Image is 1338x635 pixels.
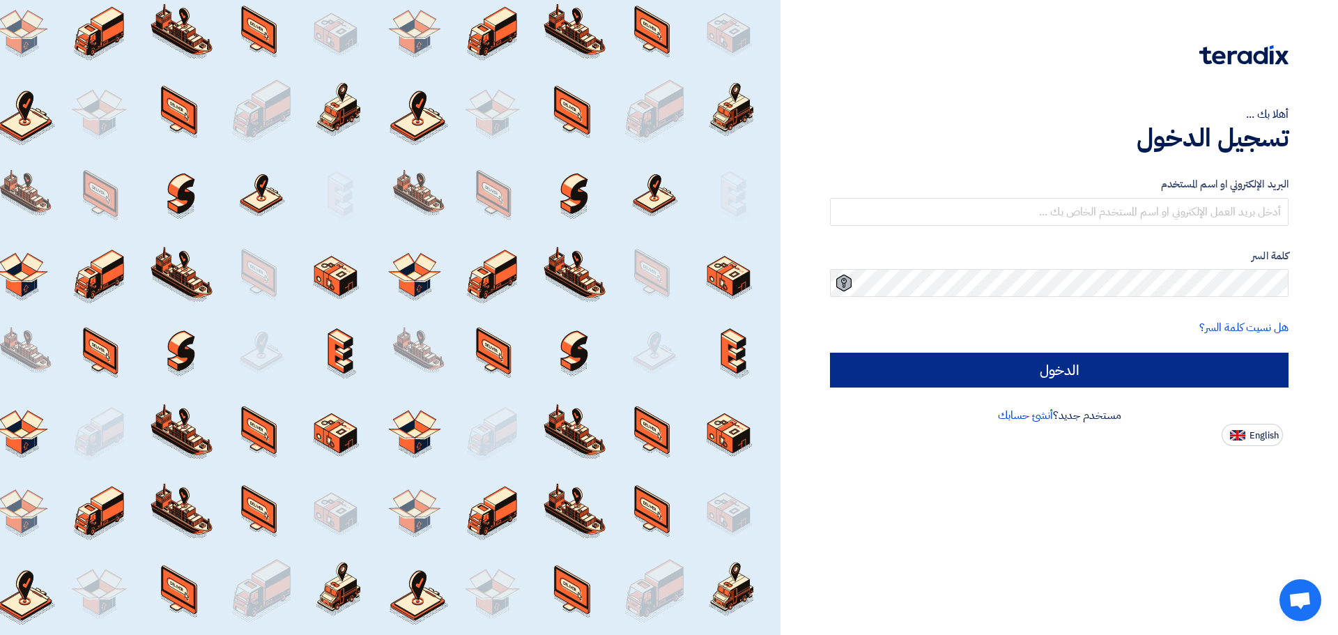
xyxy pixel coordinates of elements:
[830,198,1289,226] input: أدخل بريد العمل الإلكتروني او اسم المستخدم الخاص بك ...
[1230,430,1245,441] img: en-US.png
[998,407,1053,424] a: أنشئ حسابك
[1249,431,1279,441] span: English
[1199,45,1289,65] img: Teradix logo
[1199,319,1289,336] a: هل نسيت كلمة السر؟
[830,106,1289,123] div: أهلا بك ...
[830,123,1289,153] h1: تسجيل الدخول
[1222,424,1283,446] button: English
[830,353,1289,388] input: الدخول
[830,407,1289,424] div: مستخدم جديد؟
[830,248,1289,264] label: كلمة السر
[1279,579,1321,621] div: دردشة مفتوحة
[830,176,1289,192] label: البريد الإلكتروني او اسم المستخدم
